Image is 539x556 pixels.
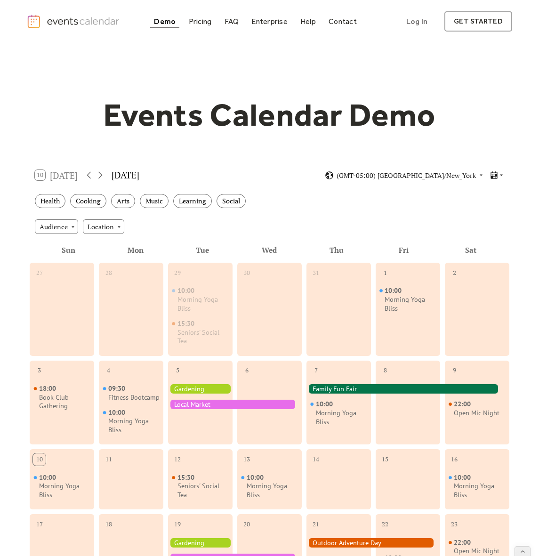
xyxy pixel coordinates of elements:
[89,96,451,134] h1: Events Calendar Demo
[150,15,179,28] a: Demo
[297,15,320,28] a: Help
[221,15,243,28] a: FAQ
[329,19,357,24] div: Contact
[397,11,437,32] a: Log In
[251,19,287,24] div: Enterprise
[185,15,216,28] a: Pricing
[325,15,361,28] a: Contact
[444,11,512,32] a: get started
[27,14,121,29] a: home
[300,19,316,24] div: Help
[248,15,291,28] a: Enterprise
[189,19,212,24] div: Pricing
[154,19,176,24] div: Demo
[225,19,239,24] div: FAQ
